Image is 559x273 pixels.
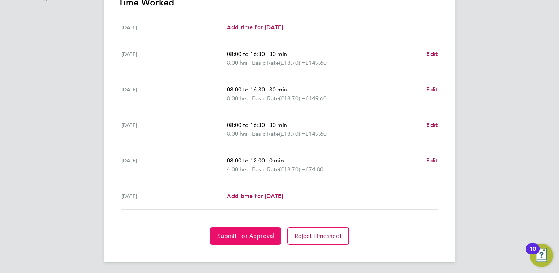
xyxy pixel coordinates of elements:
span: 08:00 to 12:00 [227,157,265,164]
span: Basic Rate [252,59,279,67]
button: Reject Timesheet [287,227,349,245]
a: Add time for [DATE] [227,192,283,201]
a: Edit [426,156,438,165]
span: 8.00 hrs [227,130,248,137]
span: | [266,51,268,57]
a: Add time for [DATE] [227,23,283,32]
div: [DATE] [121,192,227,201]
span: | [249,59,251,66]
span: Edit [426,157,438,164]
span: Edit [426,86,438,93]
span: Submit For Approval [217,232,274,240]
span: Basic Rate [252,130,279,138]
span: £149.60 [305,59,327,66]
span: 4.00 hrs [227,166,248,173]
button: Open Resource Center, 10 new notifications [530,244,553,267]
span: | [249,130,251,137]
a: Edit [426,85,438,94]
span: Add time for [DATE] [227,24,283,31]
span: 30 min [269,51,287,57]
span: Edit [426,121,438,128]
span: 08:00 to 16:30 [227,121,265,128]
span: £149.60 [305,130,327,137]
div: [DATE] [121,50,227,67]
span: 08:00 to 16:30 [227,86,265,93]
button: Submit For Approval [210,227,281,245]
span: 0 min [269,157,284,164]
span: 8.00 hrs [227,59,248,66]
div: [DATE] [121,23,227,32]
span: 8.00 hrs [227,95,248,102]
div: [DATE] [121,156,227,174]
span: | [249,95,251,102]
span: £74.80 [305,166,323,173]
span: (£18.70) = [279,166,305,173]
span: | [266,121,268,128]
span: £149.60 [305,95,327,102]
a: Edit [426,50,438,59]
a: Edit [426,121,438,130]
span: Basic Rate [252,94,279,103]
span: 30 min [269,86,287,93]
span: | [249,166,251,173]
span: 08:00 to 16:30 [227,51,265,57]
span: | [266,86,268,93]
span: Add time for [DATE] [227,192,283,199]
span: (£18.70) = [279,130,305,137]
div: [DATE] [121,121,227,138]
span: (£18.70) = [279,95,305,102]
span: Basic Rate [252,165,279,174]
div: [DATE] [121,85,227,103]
span: (£18.70) = [279,59,305,66]
span: Edit [426,51,438,57]
span: Reject Timesheet [294,232,342,240]
span: | [266,157,268,164]
div: 10 [529,249,536,258]
span: 30 min [269,121,287,128]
